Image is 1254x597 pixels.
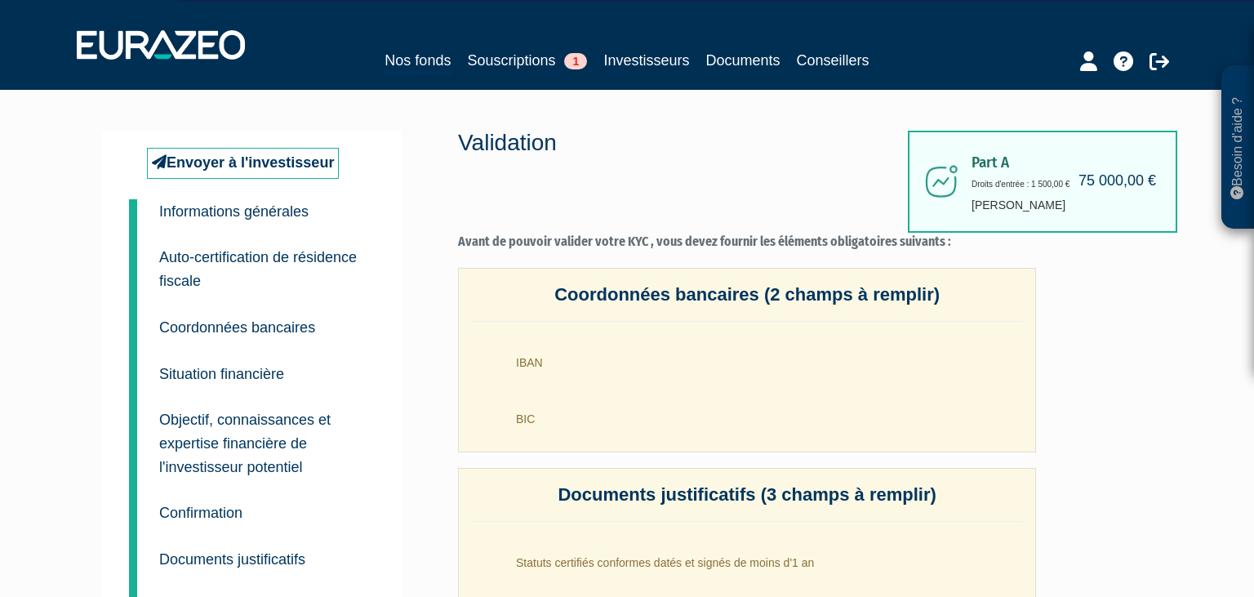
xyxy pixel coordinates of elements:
a: 6 [129,479,137,529]
small: Situation financière [159,366,284,382]
a: Coordonnées bancaires (2 champs à remplir) IBAN BIC [458,268,1036,452]
small: Coordonnées bancaires [159,319,315,336]
small: Auto-certification de résidence fiscale [159,249,357,289]
a: 1 [129,199,137,232]
span: 1 [564,53,587,69]
li: BIC [504,394,1023,435]
small: Documents justificatifs [159,551,305,568]
small: Objectif, connaissances et expertise financière de l'investisseur potentiel [159,412,331,474]
small: Confirmation [159,505,242,521]
p: Besoin d'aide ? [1229,74,1247,221]
a: 2 [129,223,137,300]
img: 1732889491-logotype_eurazeo_blanc_rvb.png [77,30,245,60]
h6: Droits d'entrée : 1 500,00 € [972,180,1151,189]
a: Nos fonds [385,49,451,74]
a: Souscriptions1 [467,49,587,72]
h4: Coordonnées bancaires (2 champs à remplir) [471,285,1023,322]
li: Statuts certifiés conformes datés et signés de moins d'1 an [504,538,1023,579]
a: 3 [129,293,137,344]
a: Conseillers [797,49,869,72]
a: Envoyer à l'investisseur [147,148,339,179]
p: Validation [458,127,907,159]
span: Part A [972,154,1151,172]
div: [PERSON_NAME] [908,131,1177,233]
small: Informations générales [159,203,309,220]
a: Investisseurs [603,49,689,72]
li: IBAN [504,338,1023,379]
a: Documents [706,49,780,72]
label: Avant de pouvoir valider votre KYC , vous devez fournir les éléments obligatoires suivants : [458,233,1036,252]
a: 7 [129,525,137,576]
a: 5 [129,385,137,488]
a: 4 [129,340,137,390]
h4: Documents justificatifs (3 champs à remplir) [471,485,1023,522]
h4: 75 000,00 € [1078,174,1156,190]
